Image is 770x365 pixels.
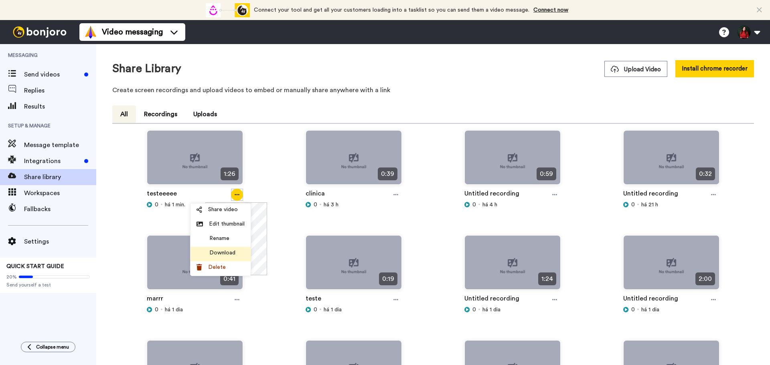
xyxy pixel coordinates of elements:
span: 0:39 [378,167,397,180]
span: Connect your tool and get all your customers loading into a tasklist so you can send them a video... [254,7,529,13]
button: Install chrome recorder [675,60,754,77]
a: Untitled recording [623,294,678,306]
span: Message template [24,140,96,150]
span: 0:32 [696,167,715,180]
div: há 1 dia [464,306,561,314]
span: 0 [314,306,317,314]
div: há 3 h [306,201,402,209]
img: no-thumbnail.jpg [465,236,560,296]
div: há 1 dia [147,306,243,314]
a: marrr [147,294,163,306]
span: Integrations [24,156,81,166]
button: Recordings [136,105,185,123]
img: no-thumbnail.jpg [147,131,243,191]
img: no-thumbnail.jpg [624,236,719,296]
a: testeeeee [147,189,177,201]
span: Rename [209,234,229,242]
span: 0 [631,201,635,209]
h1: Share Library [112,63,181,75]
span: Download [209,249,235,257]
button: Collapse menu [21,342,75,352]
div: há 21 h [623,201,719,209]
span: Collapse menu [36,344,69,350]
a: Connect now [533,7,568,13]
span: Results [24,102,96,111]
span: Share video [208,206,238,214]
button: Uploads [185,105,225,123]
span: 0 [155,306,158,314]
p: Create screen recordings and upload videos to embed or manually share anywhere with a link [112,85,754,95]
span: Share library [24,172,96,182]
span: Fallbacks [24,204,96,214]
span: 0 [155,201,158,209]
span: 20% [6,274,17,280]
a: Untitled recording [464,189,519,201]
span: 0 [472,306,476,314]
span: Upload Video [611,65,661,74]
div: animation [206,3,250,17]
span: Settings [24,237,96,246]
div: há 1 min. [147,201,243,209]
img: no-thumbnail.jpg [465,131,560,191]
span: Send yourself a test [6,282,90,288]
img: vm-color.svg [84,26,97,38]
img: bj-logo-header-white.svg [10,26,70,38]
a: Untitled recording [464,294,519,306]
span: Video messaging [102,26,163,38]
a: Untitled recording [623,189,678,201]
div: há 1 dia [623,306,719,314]
a: teste [306,294,321,306]
div: há 1 dia [306,306,402,314]
img: no-thumbnail.jpg [306,236,401,296]
span: Workspaces [24,188,96,198]
div: há 4 h [464,201,561,209]
span: 0:59 [537,167,556,180]
span: 1:26 [221,167,239,180]
button: All [112,105,136,123]
img: no-thumbnail.jpg [306,131,401,191]
img: no-thumbnail.jpg [624,131,719,191]
span: Replies [24,86,96,95]
span: 0 [472,201,476,209]
span: 0 [631,306,635,314]
span: QUICK START GUIDE [6,264,64,269]
span: Edit thumbnail [209,220,245,228]
span: 0:41 [220,272,239,285]
span: Send videos [24,70,81,79]
img: no-thumbnail.jpg [147,236,243,296]
span: Delete [208,263,226,271]
span: 0:19 [379,272,397,285]
span: 1:24 [538,272,556,285]
button: Upload Video [604,61,667,77]
span: 0 [314,201,317,209]
a: clinica [306,189,325,201]
span: 2:00 [695,272,715,285]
